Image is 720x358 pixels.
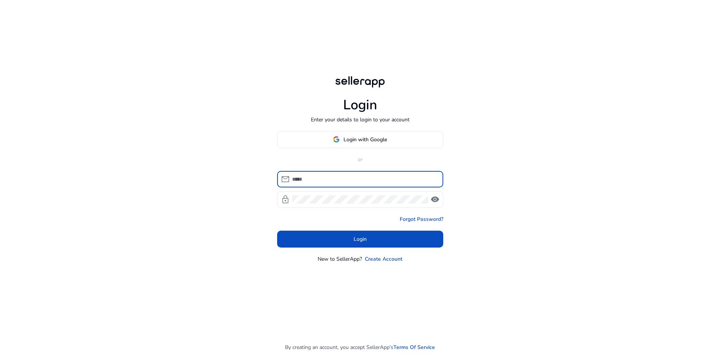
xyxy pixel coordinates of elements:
span: Login [354,235,367,243]
h1: Login [343,97,377,113]
p: Enter your details to login to your account [311,116,409,124]
a: Create Account [365,255,402,263]
a: Forgot Password? [400,215,443,223]
button: Login with Google [277,131,443,148]
span: mail [281,175,290,184]
img: google-logo.svg [333,136,340,143]
span: lock [281,195,290,204]
p: New to SellerApp? [318,255,362,263]
button: Login [277,231,443,248]
span: Login with Google [343,136,387,144]
a: Terms Of Service [393,343,435,351]
p: or [277,156,443,163]
span: visibility [430,195,439,204]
